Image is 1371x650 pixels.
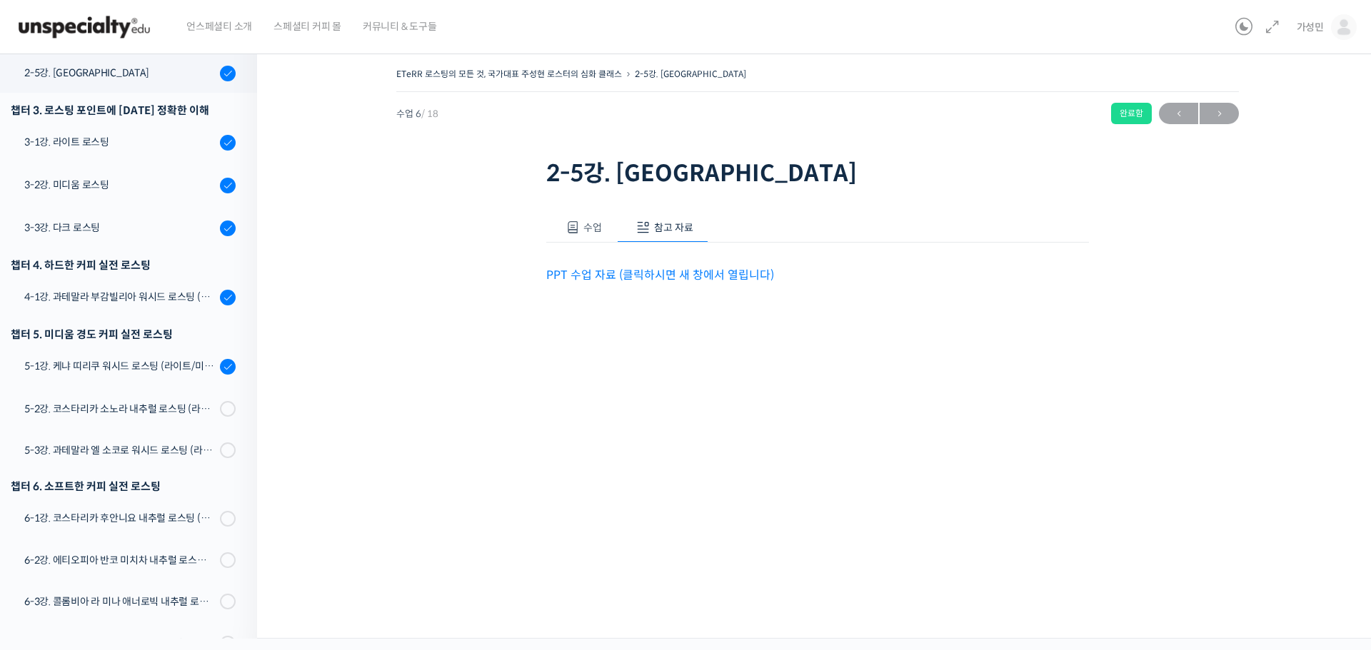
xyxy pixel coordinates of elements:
[24,65,216,81] div: 2-5강. [GEOGRAPHIC_DATA]
[1111,103,1152,124] div: 완료함
[131,474,148,486] span: 대화
[1159,103,1198,124] a: ←이전
[583,221,602,234] span: 수업
[11,101,236,120] div: 챕터 3. 로스팅 포인트에 [DATE] 정확한 이해
[24,289,216,305] div: 4-1강. 과테말라 부감빌리아 워시드 로스팅 (라이트/미디움/다크)
[24,594,216,609] div: 6-3강. 콜롬비아 라 미나 애너로빅 내추럴 로스팅 (라이트/미디움/다크)
[45,474,54,485] span: 홈
[94,452,184,488] a: 대화
[1297,21,1324,34] span: 가성민
[1200,104,1239,123] span: →
[1200,103,1239,124] a: 다음→
[421,108,438,120] span: / 18
[546,160,1089,187] h1: 2-5강. [GEOGRAPHIC_DATA]
[654,221,693,234] span: 참고 자료
[24,510,216,526] div: 6-1강. 코스타리카 후안니요 내추럴 로스팅 (라이트/미디움/다크)
[24,358,216,374] div: 5-1강. 케냐 띠리쿠 워시드 로스팅 (라이트/미디움/다크)
[24,220,216,235] div: 3-3강. 다크 로스팅
[221,474,238,485] span: 설정
[24,442,216,458] div: 5-3강. 과테말라 엘 소코로 워시드 로스팅 (라이트/미디움/다크)
[24,401,216,417] div: 5-2강. 코스타리카 소노라 내추럴 로스팅 (라이트/미디움/다크)
[396,68,622,79] a: ETeRR 로스팅의 모든 것, 국가대표 주성현 로스터의 심화 클래스
[1159,104,1198,123] span: ←
[11,325,236,344] div: 챕터 5. 미디움 경도 커피 실전 로스팅
[24,177,216,193] div: 3-2강. 미디움 로스팅
[184,452,274,488] a: 설정
[24,134,216,150] div: 3-1강. 라이트 로스팅
[546,268,774,283] a: PPT 수업 자료 (클릭하시면 새 창에서 열립니다)
[24,552,216,568] div: 6-2강. 에티오피아 반코 미치차 내추럴 로스팅 (라이트/미디움/다크)
[396,109,438,118] span: 수업 6
[11,477,236,496] div: 챕터 6. 소프트한 커피 실전 로스팅
[635,68,746,79] a: 2-5강. [GEOGRAPHIC_DATA]
[4,452,94,488] a: 홈
[11,255,236,275] div: 챕터 4. 하드한 커피 실전 로스팅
